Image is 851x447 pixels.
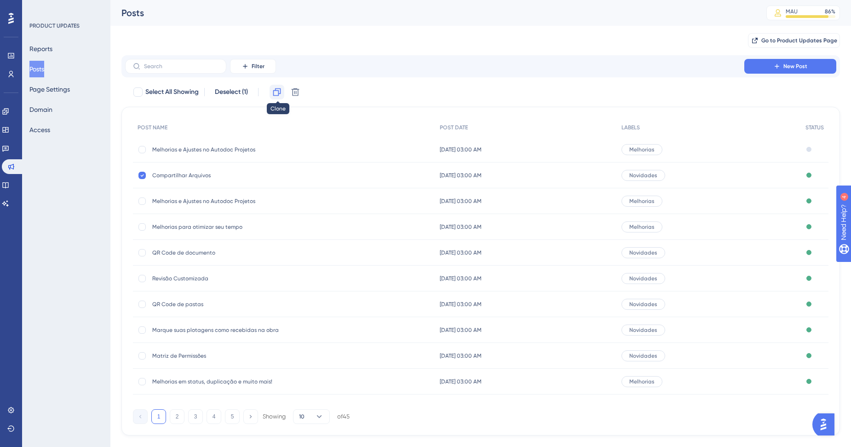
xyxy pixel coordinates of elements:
span: Matriz de Permissões [152,352,299,360]
span: [DATE] 03:00 AM [440,249,482,256]
span: Melhorias e Ajustes no Autodoc Projetos [152,146,299,153]
span: Novidades [629,326,657,334]
span: Go to Product Updates Page [761,37,837,44]
span: 10 [299,413,305,420]
span: [DATE] 03:00 AM [440,275,482,282]
span: Melhorias e Ajustes no Autodoc Projetos [152,197,299,205]
span: Select All Showing [145,87,199,98]
span: Novidades [629,275,657,282]
button: Filter [230,59,276,74]
button: Deselect (1) [210,84,253,100]
span: [DATE] 03:00 AM [440,301,482,308]
div: Posts [121,6,743,19]
button: 10 [293,409,330,424]
button: 2 [170,409,184,424]
span: LABELS [621,124,640,131]
span: Novidades [629,352,657,360]
span: New Post [783,63,807,70]
span: Deselect (1) [215,87,248,98]
button: 3 [188,409,203,424]
button: Posts [29,61,44,77]
span: Revisão Customizada [152,275,299,282]
span: [DATE] 03:00 AM [440,352,482,360]
span: Melhorias [629,197,655,205]
button: Page Settings [29,81,70,98]
div: 4 [63,5,66,12]
button: Go to Product Updates Page [748,33,840,48]
div: Showing [263,412,286,421]
span: Need Help? [22,2,57,13]
span: QR Code de documento [152,249,299,256]
span: Melhorias em status, duplicação e muito mais! [152,378,299,385]
span: Melhorias para otimizar seu tempo [152,223,299,231]
span: Melhorias [629,146,655,153]
div: PRODUCT UPDATES [29,22,80,29]
span: STATUS [805,124,824,131]
span: POST DATE [440,124,468,131]
input: Search [144,63,218,70]
span: Marque suas plotagens como recebidas na obra [152,326,299,334]
button: Reports [29,41,52,57]
span: [DATE] 03:00 AM [440,223,482,231]
span: [DATE] 03:00 AM [440,146,482,153]
div: of 45 [337,412,350,421]
span: QR Code de pastas [152,301,299,308]
span: POST NAME [138,124,167,131]
span: Filter [252,63,264,70]
span: [DATE] 03:00 AM [440,172,482,179]
button: 1 [151,409,166,424]
span: [DATE] 03:00 AM [440,378,482,385]
iframe: UserGuiding AI Assistant Launcher [812,411,840,438]
button: 5 [225,409,240,424]
button: New Post [744,59,836,74]
span: Novidades [629,172,657,179]
span: Novidades [629,249,657,256]
span: [DATE] 03:00 AM [440,197,482,205]
button: 4 [207,409,221,424]
button: Access [29,122,50,138]
span: Compartilhar Arquivos [152,172,299,179]
span: Novidades [629,301,657,308]
div: MAU [786,8,798,15]
span: Melhorias [629,223,655,231]
span: Melhorias [629,378,655,385]
div: 86 % [825,8,835,15]
button: Domain [29,101,52,118]
span: [DATE] 03:00 AM [440,326,482,334]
